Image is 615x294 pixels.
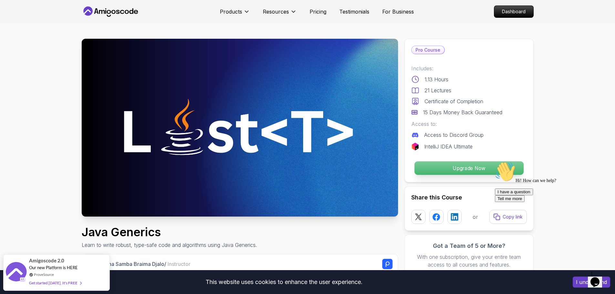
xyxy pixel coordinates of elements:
[412,46,444,54] p: Pro Course
[573,277,610,288] button: Accept cookies
[411,65,527,72] p: Includes:
[3,19,64,24] span: Hi! How can we help?
[411,241,527,250] h3: Got a Team of 5 or More?
[263,8,289,15] p: Resources
[411,143,419,150] img: jetbrains logo
[489,210,527,224] button: Copy link
[423,108,502,116] p: 15 Days Money Back Guaranteed
[3,30,41,36] button: I have a question
[220,8,250,21] button: Products
[425,76,448,83] p: 1.13 Hours
[424,131,484,139] p: Access to Discord Group
[220,8,242,15] p: Products
[339,8,369,15] a: Testimonials
[411,253,527,269] p: With one subscription, give your entire team access to all courses and features.
[29,279,81,287] div: Get started [DATE]. It's FREE
[6,262,27,283] img: provesource social proof notification image
[3,36,32,43] button: Tell me more
[588,268,609,288] iframe: chat widget
[29,265,78,270] span: Our new Platform is HERE
[82,39,398,217] img: java-generics_thumbnail
[5,275,563,289] div: This website uses cookies to enhance the user experience.
[99,260,190,268] p: Mama Samba Braima Djalo /
[263,8,297,21] button: Resources
[82,226,257,238] h1: Java Generics
[494,6,533,17] p: Dashboard
[310,8,326,15] a: Pricing
[414,161,524,175] button: Upgrade Now
[34,272,54,277] a: ProveSource
[424,143,473,150] p: IntelliJ IDEA Ultimate
[494,5,534,18] a: Dashboard
[29,257,64,264] span: Amigoscode 2.0
[3,3,119,43] div: 👋Hi! How can we help?I have a questionTell me more
[82,241,257,249] p: Learn to write robust, type-safe code and algorithms using Java Generics.
[473,213,478,221] p: or
[492,159,609,265] iframe: chat widget
[411,193,527,202] h2: Share this Course
[411,120,527,128] p: Access to:
[3,3,23,23] img: :wave:
[425,86,451,94] p: 21 Lectures
[382,8,414,15] a: For Business
[168,261,190,267] span: Instructor
[425,97,483,105] p: Certificate of Completion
